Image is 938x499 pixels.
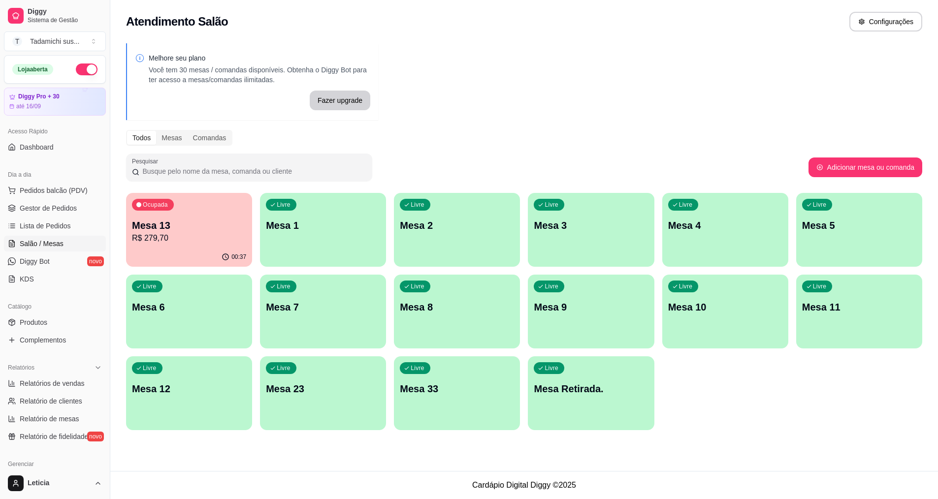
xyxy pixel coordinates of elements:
[411,364,424,372] p: Livre
[126,275,252,348] button: LivreMesa 6
[4,411,106,427] a: Relatório de mesas
[20,396,82,406] span: Relatório de clientes
[813,282,827,290] p: Livre
[132,300,246,314] p: Mesa 6
[400,218,514,232] p: Mesa 2
[394,193,520,267] button: LivreMesa 2
[18,93,60,100] article: Diggy Pro + 30
[411,282,424,290] p: Livre
[679,201,693,209] p: Livre
[809,157,922,177] button: Adicionar mesa ou comanda
[16,102,41,110] article: até 16/09
[4,314,106,330] a: Produtos
[231,253,246,261] p: 00:37
[802,218,916,232] p: Mesa 5
[139,166,366,176] input: Pesquisar
[277,201,291,209] p: Livre
[662,193,788,267] button: LivreMesa 4
[534,382,648,396] p: Mesa Retirada.
[132,157,162,165] label: Pesquisar
[528,356,654,430] button: LivreMesa Retirada.
[4,253,106,269] a: Diggy Botnovo
[20,203,77,213] span: Gestor de Pedidos
[4,139,106,155] a: Dashboard
[20,256,50,266] span: Diggy Bot
[4,456,106,472] div: Gerenciar
[20,335,66,345] span: Complementos
[20,317,47,327] span: Produtos
[266,300,380,314] p: Mesa 7
[662,275,788,348] button: LivreMesa 10
[394,275,520,348] button: LivreMesa 8
[813,201,827,209] p: Livre
[156,131,187,145] div: Mesas
[534,218,648,232] p: Mesa 3
[545,282,558,290] p: Livre
[545,201,558,209] p: Livre
[20,186,88,195] span: Pedidos balcão (PDV)
[310,91,370,110] button: Fazer upgrade
[260,356,386,430] button: LivreMesa 23
[528,193,654,267] button: LivreMesa 3
[126,14,228,30] h2: Atendimento Salão
[260,275,386,348] button: LivreMesa 7
[394,356,520,430] button: LivreMesa 33
[132,382,246,396] p: Mesa 12
[849,12,922,31] button: Configurações
[20,432,88,441] span: Relatório de fidelidade
[20,378,85,388] span: Relatórios de vendas
[679,282,693,290] p: Livre
[20,239,64,249] span: Salão / Mesas
[277,364,291,372] p: Livre
[127,131,156,145] div: Todos
[411,201,424,209] p: Livre
[30,36,79,46] div: Tadamichi sus ...
[149,65,370,85] p: Você tem 30 mesas / comandas disponíveis. Obtenha o Diggy Bot para ter acesso a mesas/comandas il...
[110,471,938,499] footer: Cardápio Digital Diggy © 2025
[28,479,90,488] span: Leticia
[4,88,106,116] a: Diggy Pro + 30até 16/09
[132,218,246,232] p: Mesa 13
[132,232,246,244] p: R$ 279,70
[126,193,252,267] button: OcupadaMesa 13R$ 279,7000:37
[796,193,922,267] button: LivreMesa 5
[802,300,916,314] p: Mesa 11
[528,275,654,348] button: LivreMesa 9
[149,53,370,63] p: Melhore seu plano
[260,193,386,267] button: LivreMesa 1
[20,414,79,424] span: Relatório de mesas
[668,218,782,232] p: Mesa 4
[4,471,106,495] button: Leticia
[4,271,106,287] a: KDS
[4,375,106,391] a: Relatórios de vendas
[4,393,106,409] a: Relatório de clientes
[4,183,106,198] button: Pedidos balcão (PDV)
[4,429,106,444] a: Relatório de fidelidadenovo
[4,299,106,314] div: Catálogo
[266,218,380,232] p: Mesa 1
[8,364,34,372] span: Relatórios
[126,356,252,430] button: LivreMesa 12
[534,300,648,314] p: Mesa 9
[266,382,380,396] p: Mesa 23
[4,200,106,216] a: Gestor de Pedidos
[400,382,514,396] p: Mesa 33
[20,142,54,152] span: Dashboard
[400,300,514,314] p: Mesa 8
[668,300,782,314] p: Mesa 10
[4,167,106,183] div: Dia a dia
[4,236,106,251] a: Salão / Mesas
[28,16,102,24] span: Sistema de Gestão
[4,31,106,51] button: Select a team
[12,64,53,75] div: Loja aberta
[545,364,558,372] p: Livre
[188,131,232,145] div: Comandas
[28,7,102,16] span: Diggy
[20,274,34,284] span: KDS
[4,124,106,139] div: Acesso Rápido
[4,4,106,28] a: DiggySistema de Gestão
[20,221,71,231] span: Lista de Pedidos
[76,63,97,75] button: Alterar Status
[4,218,106,234] a: Lista de Pedidos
